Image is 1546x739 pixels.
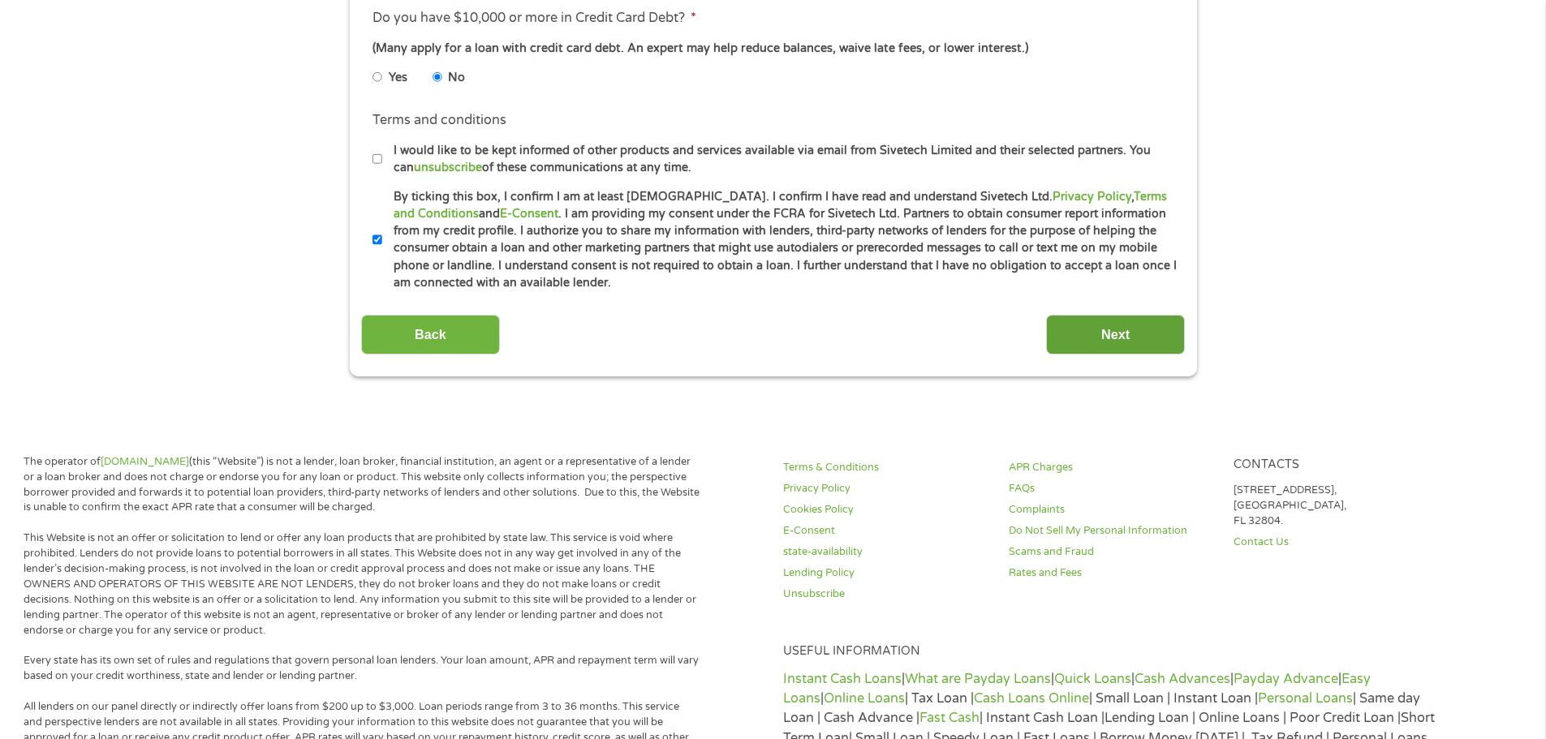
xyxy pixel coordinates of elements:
[1234,671,1338,687] a: Payday Advance
[1009,481,1215,496] a: FAQs
[1009,523,1215,539] a: Do Not Sell My Personal Information
[1053,190,1131,204] a: Privacy Policy
[824,690,905,707] a: Online Loans
[101,455,189,468] a: [DOMAIN_NAME]
[783,481,989,496] a: Privacy Policy
[1009,544,1215,560] a: Scams and Fraud
[1234,458,1440,473] h4: Contacts
[974,690,1089,707] a: Cash Loans Online
[382,188,1178,292] label: By ticking this box, I confirm I am at least [DEMOGRAPHIC_DATA]. I confirm I have read and unders...
[905,671,1051,687] a: What are Payday Loans
[373,112,506,129] label: Terms and conditions
[783,671,1371,707] a: Easy Loans
[24,454,700,516] p: The operator of (this “Website”) is not a lender, loan broker, financial institution, an agent or...
[783,644,1440,660] h4: Useful Information
[1009,565,1215,581] a: Rates and Fees
[1009,502,1215,518] a: Complaints
[373,10,696,27] label: Do you have $10,000 or more in Credit Card Debt?
[24,531,700,638] p: This Website is not an offer or solicitation to lend or offer any loan products that are prohibit...
[783,544,989,560] a: state-availability
[783,460,989,475] a: Terms & Conditions
[1234,535,1440,550] a: Contact Us
[24,653,700,684] p: Every state has its own set of rules and regulations that govern personal loan lenders. Your loan...
[1135,671,1230,687] a: Cash Advances
[783,502,989,518] a: Cookies Policy
[1258,690,1353,707] a: Personal Loans
[1234,483,1440,529] p: [STREET_ADDRESS], [GEOGRAPHIC_DATA], FL 32804.
[414,161,482,174] a: unsubscribe
[783,671,902,687] a: Instant Cash Loans
[1009,460,1215,475] a: APR Charges
[783,586,989,602] a: Unsubscribe
[389,69,407,87] label: Yes
[1046,315,1185,354] input: Next
[783,523,989,539] a: E-Consent
[500,207,558,221] a: E-Consent
[1054,671,1131,687] a: Quick Loans
[361,315,500,354] input: Back
[783,565,989,581] a: Lending Policy
[373,40,1173,58] div: (Many apply for a loan with credit card debt. An expert may help reduce balances, waive late fees...
[448,69,465,87] label: No
[394,190,1167,221] a: Terms and Conditions
[382,142,1178,177] label: I would like to be kept informed of other products and services available via email from Sivetech...
[919,710,980,726] a: Fast Cash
